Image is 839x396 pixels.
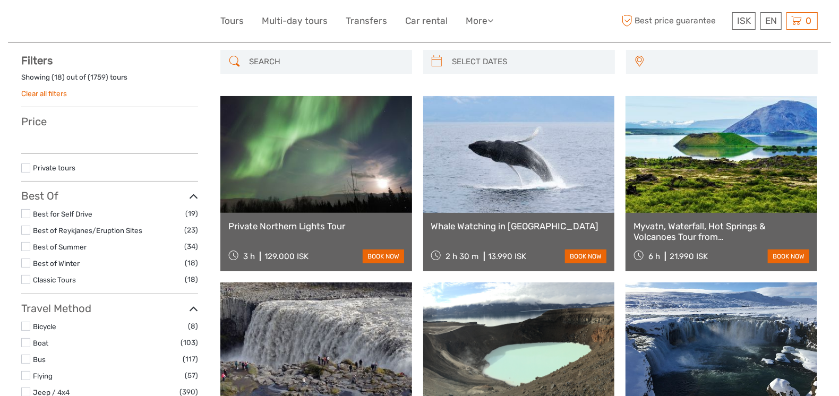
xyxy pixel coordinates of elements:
a: Private Northern Lights Tour [228,221,404,231]
span: (57) [185,369,198,382]
div: EN [760,12,782,30]
a: book now [768,249,809,263]
div: 21.990 ISK [670,252,708,261]
span: 0 [804,15,813,26]
a: Best of Summer [33,243,87,251]
span: ISK [737,15,751,26]
span: (19) [185,208,198,220]
input: SELECT DATES [448,53,610,71]
span: (18) [185,257,198,269]
span: (103) [181,337,198,349]
span: (117) [183,353,198,365]
span: 6 h [648,252,660,261]
a: Myvatn, Waterfall, Hot Springs & Volcanoes Tour from [GEOGRAPHIC_DATA] [633,221,809,243]
span: (8) [188,320,198,332]
a: book now [363,249,404,263]
a: Car rental [405,13,448,29]
a: Private tours [33,163,75,172]
a: Clear all filters [21,89,67,98]
a: book now [565,249,606,263]
a: Transfers [346,13,387,29]
a: Boat [33,339,48,347]
a: Best of Reykjanes/Eruption Sites [33,226,142,235]
a: Flying [33,372,53,380]
h3: Best Of [21,190,198,202]
a: Bus [33,355,46,364]
label: 1759 [90,72,106,82]
span: 3 h [243,252,255,261]
div: 129.000 ISK [264,252,309,261]
h3: Price [21,115,198,128]
span: (23) [184,224,198,236]
a: Bicycle [33,322,56,331]
a: Best of Winter [33,259,80,268]
input: SEARCH [245,53,407,71]
a: Whale Watching in [GEOGRAPHIC_DATA] [431,221,607,231]
a: Multi-day tours [262,13,328,29]
a: Classic Tours [33,276,76,284]
span: (18) [185,273,198,286]
span: (34) [184,240,198,253]
a: More [466,13,493,29]
div: 13.990 ISK [489,252,527,261]
div: Showing ( ) out of ( ) tours [21,72,198,89]
span: 2 h 30 m [446,252,479,261]
h3: Travel Method [21,302,198,315]
a: Tours [220,13,244,29]
label: 18 [54,72,62,82]
a: Best for Self Drive [33,210,92,218]
strong: Filters [21,54,53,67]
span: Best price guarantee [619,12,730,30]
